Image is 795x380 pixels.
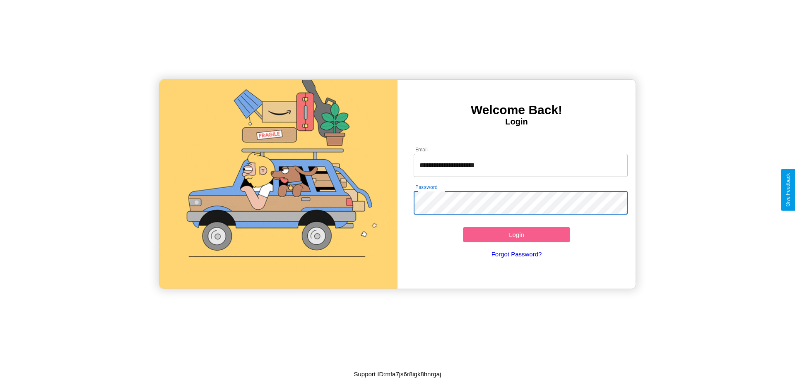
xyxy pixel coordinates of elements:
[397,117,636,127] h4: Login
[415,184,437,191] label: Password
[397,103,636,117] h3: Welcome Back!
[410,242,624,266] a: Forgot Password?
[785,173,791,207] div: Give Feedback
[463,227,570,242] button: Login
[415,146,428,153] label: Email
[354,368,441,380] p: Support ID: mfa7js6r8igk8hnrgaj
[159,80,397,289] img: gif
